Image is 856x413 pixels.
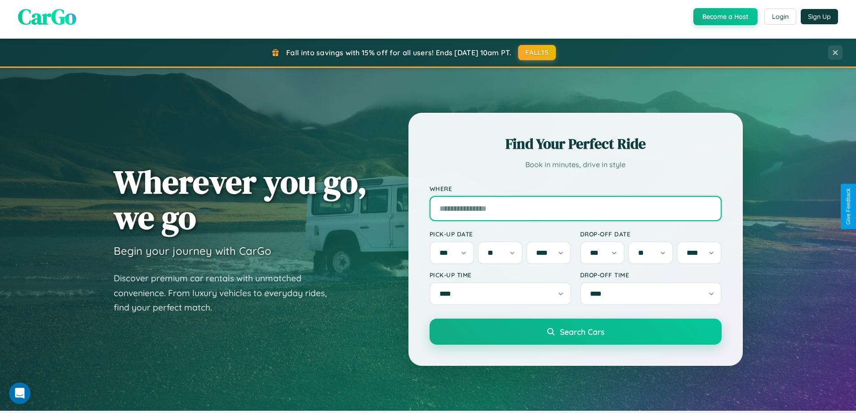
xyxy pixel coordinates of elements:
label: Drop-off Date [580,230,722,238]
span: CarGo [18,2,76,31]
h3: Begin your journey with CarGo [114,244,271,258]
button: Become a Host [693,8,758,25]
h1: Wherever you go, we go [114,164,367,235]
label: Pick-up Date [430,230,571,238]
div: Give Feedback [845,188,852,225]
label: Drop-off Time [580,271,722,279]
button: Search Cars [430,319,722,345]
label: Where [430,185,722,192]
button: Sign Up [801,9,838,24]
p: Book in minutes, drive in style [430,158,722,171]
h2: Find Your Perfect Ride [430,134,722,154]
button: FALL15 [518,45,556,60]
label: Pick-up Time [430,271,571,279]
span: Search Cars [560,327,604,337]
p: Discover premium car rentals with unmatched convenience. From luxury vehicles to everyday rides, ... [114,271,338,315]
span: Fall into savings with 15% off for all users! Ends [DATE] 10am PT. [286,48,511,57]
button: Login [764,9,796,25]
iframe: Intercom live chat [9,382,31,404]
